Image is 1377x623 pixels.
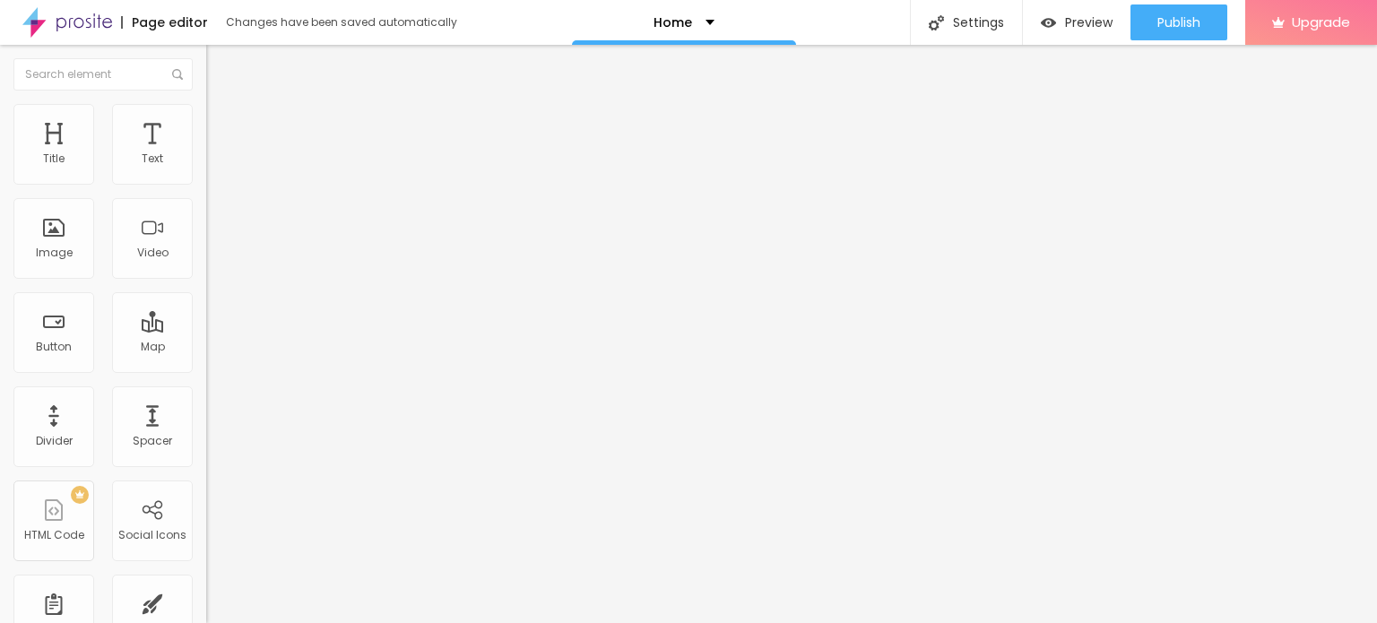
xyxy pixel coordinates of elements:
div: Map [141,341,165,353]
iframe: Editor [206,45,1377,623]
span: Publish [1157,15,1200,30]
div: HTML Code [24,529,84,541]
div: Changes have been saved automatically [226,17,457,28]
span: Preview [1065,15,1113,30]
div: Social Icons [118,529,186,541]
div: Divider [36,435,73,447]
div: Image [36,247,73,259]
p: Home [654,16,692,29]
img: view-1.svg [1041,15,1056,30]
button: Publish [1130,4,1227,40]
div: Spacer [133,435,172,447]
div: Video [137,247,169,259]
div: Text [142,152,163,165]
div: Button [36,341,72,353]
div: Page editor [121,16,208,29]
input: Search element [13,58,193,91]
img: Icone [172,69,183,80]
div: Title [43,152,65,165]
img: Icone [929,15,944,30]
span: Upgrade [1292,14,1350,30]
button: Preview [1023,4,1130,40]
